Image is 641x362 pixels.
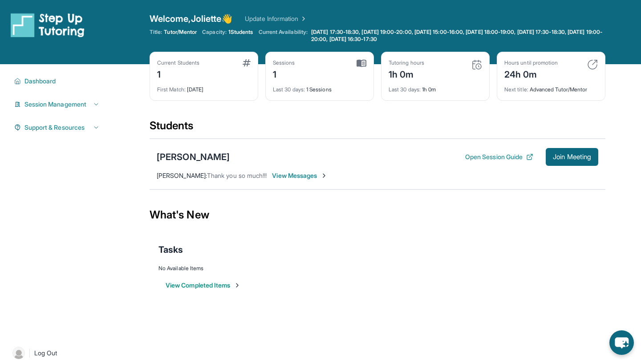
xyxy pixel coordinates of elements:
[504,81,598,93] div: Advanced Tutor/Mentor
[273,86,305,93] span: Last 30 days :
[28,348,31,358] span: |
[21,77,100,86] button: Dashboard
[504,59,558,66] div: Hours until promotion
[243,59,251,66] img: card
[504,66,558,81] div: 24h 0m
[157,81,251,93] div: [DATE]
[21,123,100,132] button: Support & Resources
[157,86,186,93] span: First Match :
[24,100,86,109] span: Session Management
[273,66,295,81] div: 1
[202,29,227,36] span: Capacity:
[553,154,591,160] span: Join Meeting
[158,265,596,272] div: No Available Items
[24,123,85,132] span: Support & Resources
[272,171,328,180] span: View Messages
[157,151,230,163] div: [PERSON_NAME]
[587,59,598,70] img: card
[273,81,366,93] div: 1 Sessions
[471,59,482,70] img: card
[157,172,207,179] span: [PERSON_NAME] :
[150,119,605,138] div: Students
[150,29,162,36] span: Title:
[207,172,267,179] span: Thank you so much!!!
[389,86,421,93] span: Last 30 days :
[21,100,100,109] button: Session Management
[24,77,56,86] span: Dashboard
[389,66,424,81] div: 1h 0m
[389,59,424,66] div: Tutoring hours
[465,152,533,161] button: Open Session Guide
[157,59,199,66] div: Current Students
[166,281,241,290] button: View Completed Items
[546,148,598,166] button: Join Meeting
[150,12,232,25] span: Welcome, Joliette 👋
[311,29,604,43] span: [DATE] 17:30-18:30, [DATE] 19:00-20:00, [DATE] 15:00-16:00, [DATE] 18:00-19:00, [DATE] 17:30-18:3...
[298,14,307,23] img: Chevron Right
[34,349,57,358] span: Log Out
[309,29,605,43] a: [DATE] 17:30-18:30, [DATE] 19:00-20:00, [DATE] 15:00-16:00, [DATE] 18:00-19:00, [DATE] 17:30-18:3...
[158,243,183,256] span: Tasks
[389,81,482,93] div: 1h 0m
[245,14,307,23] a: Update Information
[157,66,199,81] div: 1
[504,86,528,93] span: Next title :
[357,59,366,67] img: card
[320,172,328,179] img: Chevron-Right
[228,29,253,36] span: 1 Students
[150,195,605,234] div: What's New
[164,29,197,36] span: Tutor/Mentor
[12,347,25,359] img: user-img
[259,29,308,43] span: Current Availability:
[609,330,634,355] button: chat-button
[11,12,85,37] img: logo
[273,59,295,66] div: Sessions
